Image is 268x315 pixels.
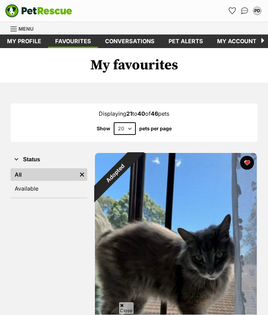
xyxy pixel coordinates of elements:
span: Menu [18,26,33,32]
span: Close [119,302,134,314]
button: My account [252,5,263,16]
div: Status [10,167,87,198]
img: chat-41dd97257d64d25036548639549fe6c8038ab92f7586957e7f3b1b290dea8141.svg [241,7,248,14]
img: logo-e224e6f780fb5917bec1dbf3a21bbac754714ae5b6737aabdf751b685950b380.svg [5,4,72,17]
strong: 21 [126,110,132,117]
a: Conversations [239,5,250,16]
div: PD [254,7,261,14]
ul: Account quick links [226,5,263,16]
label: pets per page [139,126,172,131]
span: Displaying to of pets [99,110,169,117]
strong: 40 [137,110,145,117]
button: favourite [240,156,254,170]
span: Show [97,126,110,131]
a: Favourites [226,5,238,16]
a: Remove filter [77,168,87,181]
a: Favourites [48,34,98,48]
a: Menu [10,22,38,34]
a: PetRescue [5,4,72,17]
a: conversations [98,34,162,48]
div: Adopted [82,140,148,206]
img: Negrito [95,153,257,315]
a: Pet alerts [162,34,210,48]
a: Available [10,182,87,195]
a: My account [210,34,263,48]
strong: 46 [151,110,158,117]
button: Status [10,155,87,164]
a: All [10,168,77,181]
